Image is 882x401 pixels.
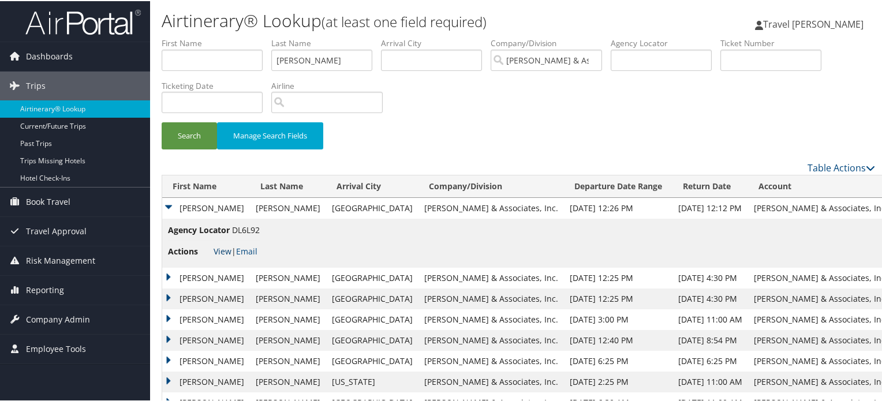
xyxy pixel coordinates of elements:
label: Ticketing Date [162,79,271,91]
td: [DATE] 4:30 PM [672,287,748,308]
td: [US_STATE] [326,370,418,391]
td: [PERSON_NAME] [162,267,250,287]
a: View [214,245,231,256]
td: [PERSON_NAME] [162,329,250,350]
td: [PERSON_NAME] [162,197,250,218]
td: [GEOGRAPHIC_DATA] [326,287,418,308]
span: Risk Management [26,245,95,274]
td: [DATE] 2:25 PM [564,370,672,391]
span: Trips [26,70,46,99]
td: [DATE] 11:00 AM [672,308,748,329]
span: Company Admin [26,304,90,333]
h1: Airtinerary® Lookup [162,8,637,32]
td: [GEOGRAPHIC_DATA] [326,308,418,329]
span: Book Travel [26,186,70,215]
td: [GEOGRAPHIC_DATA] [326,329,418,350]
span: Actions [168,244,211,257]
td: [PERSON_NAME] & Associates, Inc. [418,308,564,329]
span: Dashboards [26,41,73,70]
td: [DATE] 6:25 PM [672,350,748,370]
label: Agency Locator [611,36,720,48]
td: [PERSON_NAME] [250,287,326,308]
span: Travel [PERSON_NAME] [763,17,864,29]
td: [PERSON_NAME] [250,370,326,391]
td: [GEOGRAPHIC_DATA] [326,267,418,287]
td: [DATE] 12:25 PM [564,267,672,287]
small: (at least one field required) [322,11,487,30]
button: Search [162,121,217,148]
span: Reporting [26,275,64,303]
a: Email [236,245,257,256]
td: [PERSON_NAME] [250,329,326,350]
label: Last Name [271,36,381,48]
label: Ticket Number [720,36,830,48]
img: airportal-logo.png [25,8,141,35]
td: [PERSON_NAME] [162,370,250,391]
td: [PERSON_NAME] [162,287,250,308]
label: Company/Division [491,36,611,48]
label: Arrival City [381,36,491,48]
span: | [214,245,257,256]
button: Manage Search Fields [217,121,323,148]
a: Travel [PERSON_NAME] [755,6,875,40]
td: [DATE] 12:12 PM [672,197,748,218]
th: Company/Division [418,174,564,197]
td: [PERSON_NAME] [162,350,250,370]
a: Table Actions [808,160,875,173]
span: Travel Approval [26,216,87,245]
td: [PERSON_NAME] & Associates, Inc. [418,350,564,370]
td: [PERSON_NAME] & Associates, Inc. [418,267,564,287]
td: [PERSON_NAME] & Associates, Inc. [418,287,564,308]
label: Airline [271,79,391,91]
td: [GEOGRAPHIC_DATA] [326,350,418,370]
td: [DATE] 6:25 PM [564,350,672,370]
td: [PERSON_NAME] [162,308,250,329]
td: [DATE] 11:00 AM [672,370,748,391]
th: Last Name: activate to sort column ascending [250,174,326,197]
span: Agency Locator [168,223,230,235]
td: [GEOGRAPHIC_DATA] [326,197,418,218]
td: [DATE] 4:30 PM [672,267,748,287]
th: Departure Date Range: activate to sort column ascending [564,174,672,197]
td: [PERSON_NAME] & Associates, Inc. [418,197,564,218]
td: [DATE] 8:54 PM [672,329,748,350]
td: [PERSON_NAME] [250,197,326,218]
label: First Name [162,36,271,48]
td: [DATE] 3:00 PM [564,308,672,329]
td: [PERSON_NAME] [250,308,326,329]
td: [PERSON_NAME] [250,350,326,370]
span: Employee Tools [26,333,86,362]
td: [DATE] 12:40 PM [564,329,672,350]
th: First Name: activate to sort column ascending [162,174,250,197]
td: [DATE] 12:25 PM [564,287,672,308]
th: Return Date: activate to sort column ascending [672,174,748,197]
td: [PERSON_NAME] & Associates, Inc. [418,329,564,350]
span: DL6L92 [232,223,260,234]
td: [DATE] 12:26 PM [564,197,672,218]
th: Arrival City: activate to sort column ascending [326,174,418,197]
td: [PERSON_NAME] & Associates, Inc. [418,370,564,391]
td: [PERSON_NAME] [250,267,326,287]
